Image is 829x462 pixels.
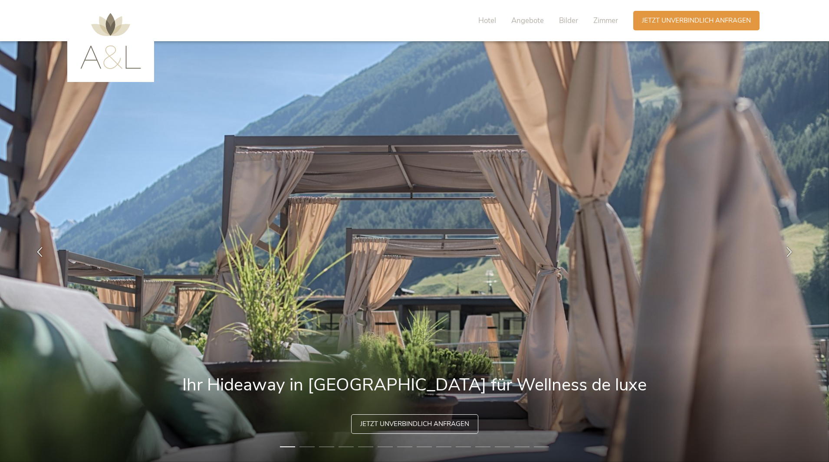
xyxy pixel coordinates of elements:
[511,16,544,26] span: Angebote
[360,419,469,429] span: Jetzt unverbindlich anfragen
[559,16,578,26] span: Bilder
[478,16,496,26] span: Hotel
[593,16,618,26] span: Zimmer
[80,13,141,69] img: AMONTI & LUNARIS Wellnessresort
[642,16,751,25] span: Jetzt unverbindlich anfragen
